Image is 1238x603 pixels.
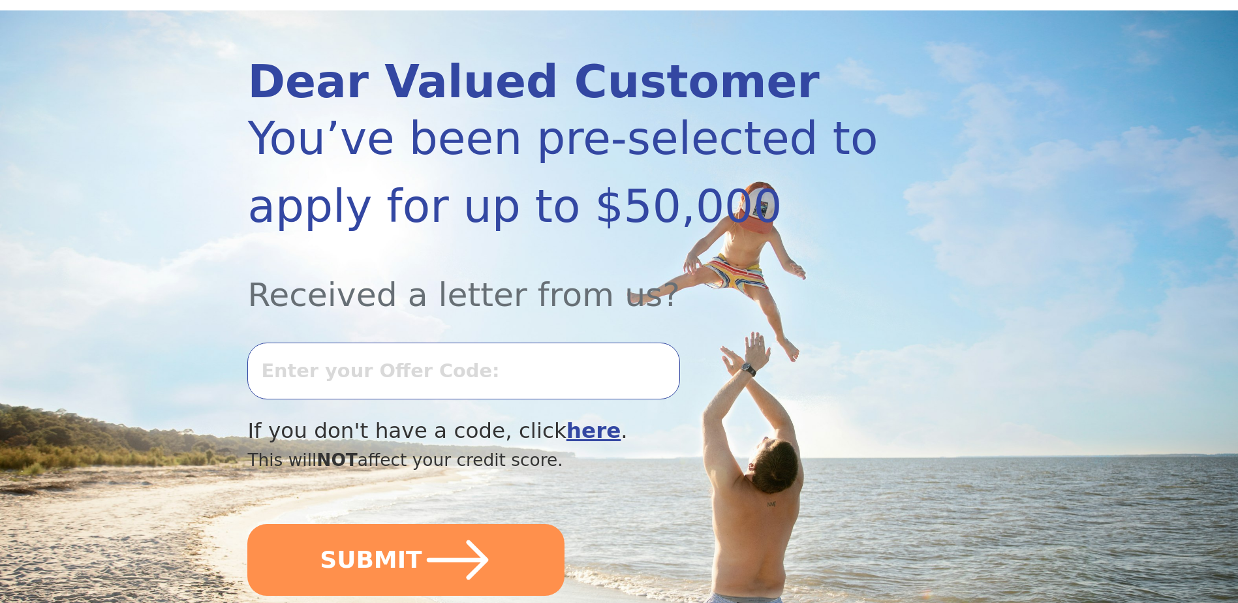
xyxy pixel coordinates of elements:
[317,450,358,470] span: NOT
[247,240,878,319] div: Received a letter from us?
[247,447,878,473] div: This will affect your credit score.
[247,415,878,447] div: If you don't have a code, click .
[247,59,878,104] div: Dear Valued Customer
[247,524,565,596] button: SUBMIT
[566,418,621,443] a: here
[247,343,679,399] input: Enter your Offer Code:
[247,104,878,240] div: You’ve been pre-selected to apply for up to $50,000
